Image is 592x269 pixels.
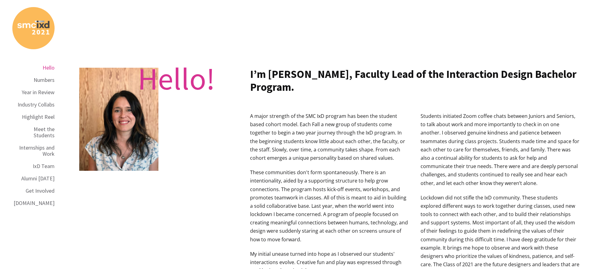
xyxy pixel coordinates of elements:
h2: Hello! [138,59,215,99]
h6: I’m [PERSON_NAME], Faculty Lead of the Interaction Design Bachelor Program. [250,68,580,94]
a: Alumni [DATE] [21,172,55,185]
div: Highlight Reel [22,114,55,120]
a: Numbers [34,74,55,86]
div: Meet the Students [12,126,55,139]
a: Highlight Reel [22,111,55,123]
a: Internships and Work [12,142,55,160]
p: A major strength of the SMC IxD program has been the student based cohort model. Each Fall a new ... [250,112,409,162]
div: Get Involved [26,188,55,194]
a: Hello [43,62,55,74]
div: 2 [41,28,45,36]
div: Industry Collabs [18,102,55,108]
div: 1 [46,28,50,36]
div: IxD Team [33,163,55,169]
a: Get Involved [26,185,55,197]
div: [DOMAIN_NAME] [14,200,55,206]
div: Numbers [34,77,55,83]
div: 0 [36,28,40,36]
p: These communities don't form spontaneously. There is an intentionality, aided by a supporting str... [250,168,409,244]
div: Year in Review [22,89,55,95]
a: IxD Team [33,160,55,172]
a: Meet the Students [12,123,55,142]
div: Alumni [DATE] [21,175,55,182]
a: Year in Review [22,86,55,98]
a: 2021 [12,7,55,49]
div: Hello [43,65,55,71]
a: Industry Collabs [18,98,55,111]
a: [DOMAIN_NAME] [14,197,55,209]
div: Internships and Work [12,145,55,157]
p: Students initiated Zoom coffee chats between Juniors and Seniors, to talk about work and more imp... [421,112,580,187]
div: 2 [32,28,36,36]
